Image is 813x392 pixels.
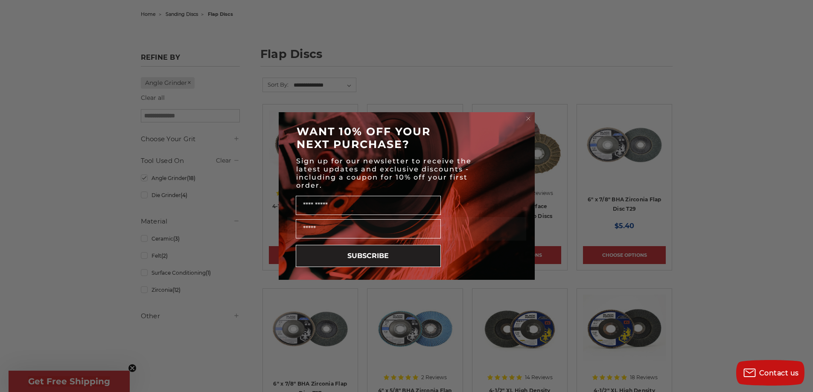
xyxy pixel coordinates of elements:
span: Contact us [759,369,799,377]
button: Close dialog [524,114,533,123]
input: Email [296,219,441,238]
button: SUBSCRIBE [296,245,441,267]
button: Contact us [736,360,804,386]
span: WANT 10% OFF YOUR NEXT PURCHASE? [297,125,431,151]
span: Sign up for our newsletter to receive the latest updates and exclusive discounts - including a co... [296,157,472,189]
